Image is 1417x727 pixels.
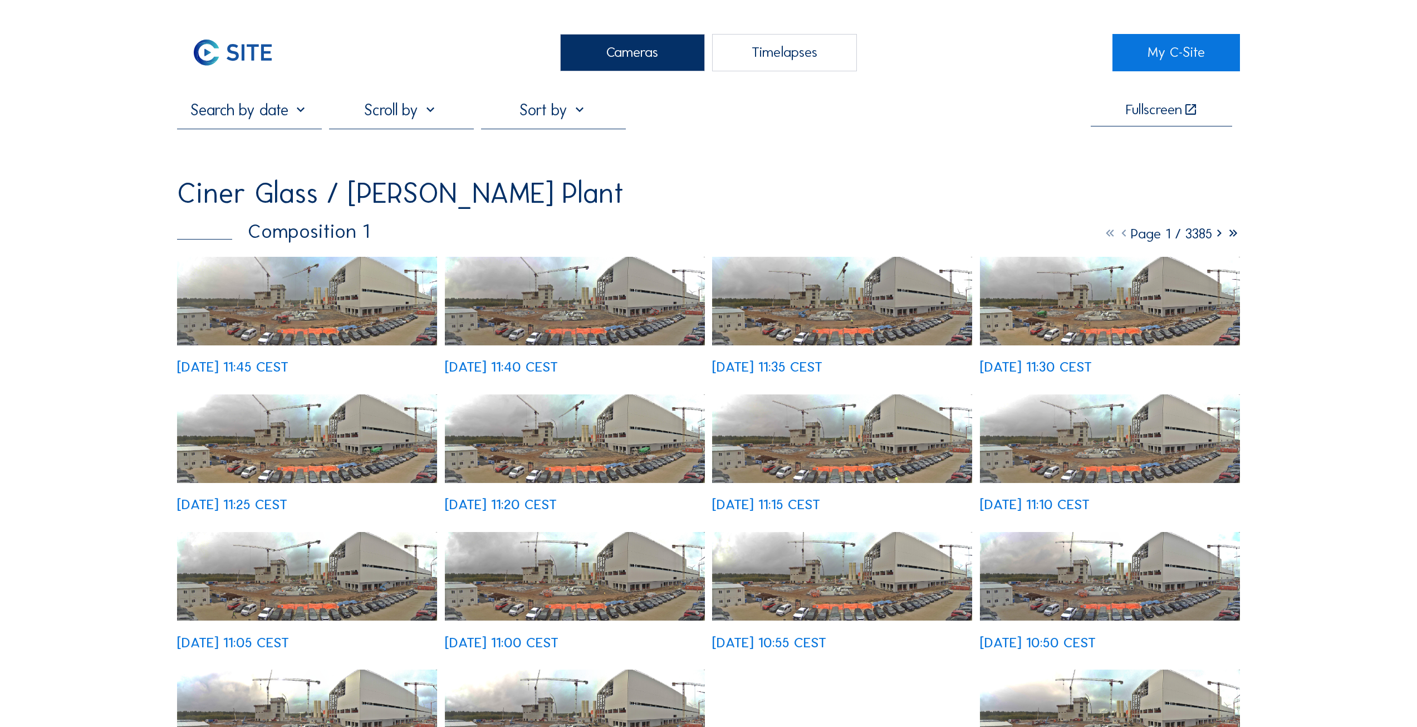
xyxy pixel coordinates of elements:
[980,636,1096,650] div: [DATE] 10:50 CEST
[445,360,558,374] div: [DATE] 11:40 CEST
[177,100,322,119] input: Search by date 󰅀
[445,636,558,650] div: [DATE] 11:00 CEST
[980,497,1090,511] div: [DATE] 11:10 CEST
[1126,103,1182,117] div: Fullscreen
[980,257,1240,345] img: image_53768106
[712,360,822,374] div: [DATE] 11:35 CEST
[712,394,972,483] img: image_53767691
[445,497,557,511] div: [DATE] 11:20 CEST
[177,394,437,483] img: image_53767935
[177,360,288,374] div: [DATE] 11:45 CEST
[445,257,705,345] img: image_53768423
[177,34,305,71] a: C-SITE Logo
[980,532,1240,621] img: image_53766956
[712,636,826,650] div: [DATE] 10:55 CEST
[1131,225,1212,242] span: Page 1 / 3385
[712,532,972,621] img: image_53767139
[177,636,289,650] div: [DATE] 11:05 CEST
[1112,34,1240,71] a: My C-Site
[177,532,437,621] img: image_53767360
[177,257,437,345] img: image_53768526
[177,179,624,208] div: Ciner Glass / [PERSON_NAME] Plant
[177,34,288,71] img: C-SITE Logo
[712,34,857,71] div: Timelapses
[980,394,1240,483] img: image_53767525
[560,34,705,71] div: Cameras
[445,532,705,621] img: image_53767198
[712,257,972,345] img: image_53768258
[712,497,820,511] div: [DATE] 11:15 CEST
[980,360,1092,374] div: [DATE] 11:30 CEST
[445,394,705,483] img: image_53767779
[177,221,369,241] div: Composition 1
[177,497,287,511] div: [DATE] 11:25 CEST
